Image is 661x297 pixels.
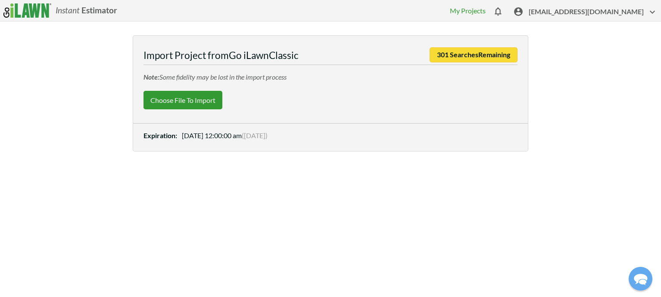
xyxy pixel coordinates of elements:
h2: Import Project from Go iLawn Classic [143,49,517,65]
i:  [513,6,524,17]
li: [DATE] 12:00:00 am [143,123,517,140]
p: Some fidelity may be lost in the import process [143,72,517,82]
span: ( [DATE] ) [242,131,268,139]
b: Estimator [81,5,117,15]
img: logo_ilawn-fc6f26f1d8ad70084f1b6503d5cbc38ca19f1e498b32431160afa0085547e742.svg [3,3,51,18]
div: 301 Searches Remaining [430,47,518,62]
label: Choose File to Import [143,91,222,109]
a: My Projects [450,6,486,15]
strong: Expiration: [143,131,181,139]
i: Instant [56,5,80,15]
strong: Note: [143,73,159,81]
span: [EMAIL_ADDRESS][DOMAIN_NAME] [529,6,658,20]
div: Chat widget toggle [629,267,652,291]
